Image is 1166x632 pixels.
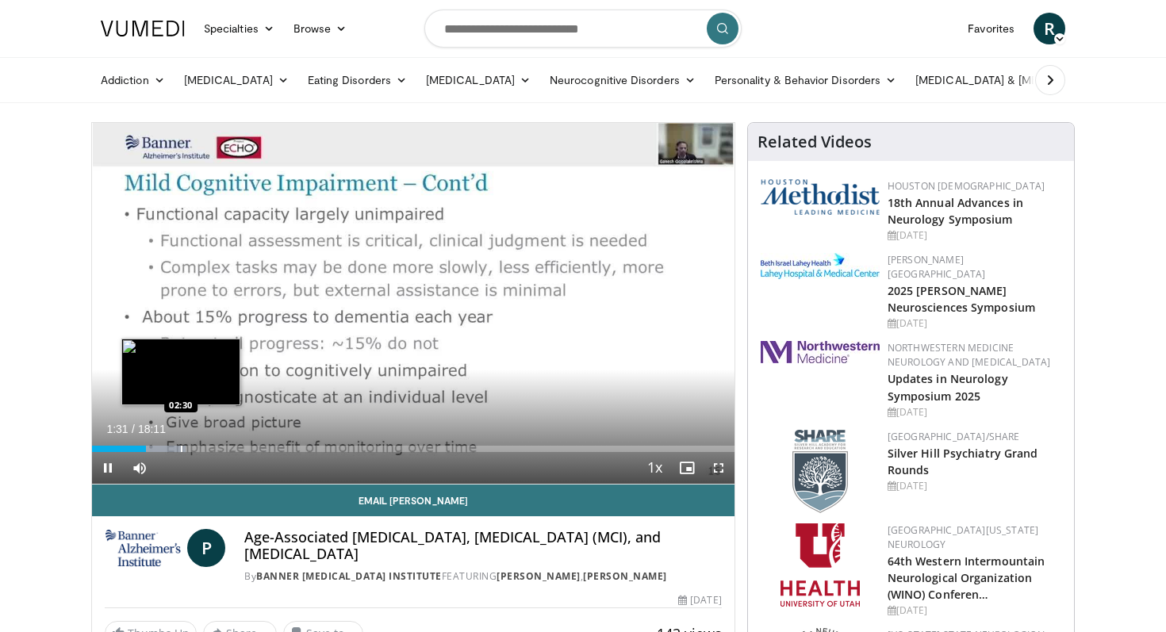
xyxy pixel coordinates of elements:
[888,553,1045,602] a: 64th Western Intermountain Neurological Organization (WINO) Conferen…
[781,523,860,607] img: f6362829-b0a3-407d-a044-59546adfd345.png.150x105_q85_autocrop_double_scale_upscale_version-0.2.png
[888,430,1020,443] a: [GEOGRAPHIC_DATA]/SHARE
[888,405,1061,419] div: [DATE]
[124,452,155,484] button: Mute
[540,64,705,96] a: Neurocognitive Disorders
[906,64,1133,96] a: [MEDICAL_DATA] & [MEDICAL_DATA]
[888,523,1039,551] a: [GEOGRAPHIC_DATA][US_STATE] Neurology
[194,13,284,44] a: Specialties
[761,253,880,279] img: e7977282-282c-4444-820d-7cc2733560fd.jpg.150x105_q85_autocrop_double_scale_upscale_version-0.2.jpg
[244,569,722,584] div: By FEATURING ,
[888,603,1061,618] div: [DATE]
[792,430,848,513] img: f8aaeb6d-318f-4fcf-bd1d-54ce21f29e87.png.150x105_q85_autocrop_double_scale_upscale_version-0.2.png
[639,452,671,484] button: Playback Rate
[761,179,880,215] img: 5e4488cc-e109-4a4e-9fd9-73bb9237ee91.png.150x105_q85_autocrop_double_scale_upscale_version-0.2.png
[424,10,742,48] input: Search topics, interventions
[284,13,357,44] a: Browse
[671,452,703,484] button: Enable picture-in-picture mode
[888,179,1045,193] a: Houston [DEMOGRAPHIC_DATA]
[583,569,667,583] a: [PERSON_NAME]
[761,341,880,363] img: 2a462fb6-9365-492a-ac79-3166a6f924d8.png.150x105_q85_autocrop_double_scale_upscale_version-0.2.jpg
[91,64,175,96] a: Addiction
[888,283,1035,315] a: 2025 [PERSON_NAME] Neurosciences Symposium
[416,64,540,96] a: [MEDICAL_DATA]
[888,253,986,281] a: [PERSON_NAME][GEOGRAPHIC_DATA]
[888,371,1008,403] a: Updates in Neurology Symposium 2025
[187,529,225,567] a: P
[758,132,872,151] h4: Related Videos
[888,479,1061,493] div: [DATE]
[958,13,1024,44] a: Favorites
[888,195,1023,227] a: 18th Annual Advances in Neurology Symposium
[132,423,135,435] span: /
[703,452,735,484] button: Fullscreen
[888,446,1038,477] a: Silver Hill Psychiatry Grand Rounds
[101,21,185,36] img: VuMedi Logo
[678,593,721,607] div: [DATE]
[106,423,128,435] span: 1:31
[888,341,1051,369] a: Northwestern Medicine Neurology and [MEDICAL_DATA]
[138,423,166,435] span: 18:11
[256,569,442,583] a: Banner [MEDICAL_DATA] Institute
[92,452,124,484] button: Pause
[121,339,240,405] img: image.jpeg
[888,316,1061,331] div: [DATE]
[92,485,735,516] a: Email [PERSON_NAME]
[1034,13,1065,44] a: R
[497,569,581,583] a: [PERSON_NAME]
[92,446,735,452] div: Progress Bar
[105,529,181,567] img: Banner Alzheimer's Institute
[175,64,298,96] a: [MEDICAL_DATA]
[92,123,735,485] video-js: Video Player
[298,64,416,96] a: Eating Disorders
[244,529,722,563] h4: Age-Associated [MEDICAL_DATA], [MEDICAL_DATA] (MCI), and [MEDICAL_DATA]
[705,64,906,96] a: Personality & Behavior Disorders
[888,228,1061,243] div: [DATE]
